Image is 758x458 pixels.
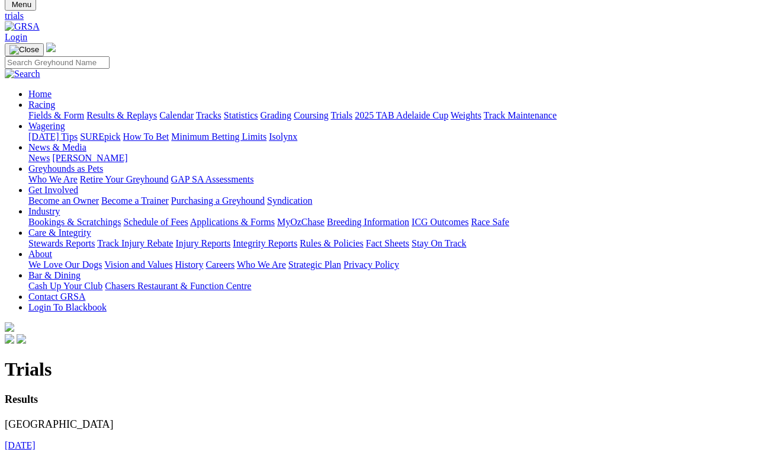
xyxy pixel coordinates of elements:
[28,132,78,142] a: [DATE] Tips
[171,174,254,184] a: GAP SA Assessments
[277,217,325,227] a: MyOzChase
[80,174,169,184] a: Retire Your Greyhound
[28,196,99,206] a: Become an Owner
[28,196,753,206] div: Get Involved
[5,32,27,42] a: Login
[237,260,286,270] a: Who We Are
[175,260,203,270] a: History
[261,110,291,120] a: Grading
[300,238,364,248] a: Rules & Policies
[451,110,481,120] a: Weights
[343,260,399,270] a: Privacy Policy
[5,322,14,332] img: logo-grsa-white.png
[28,206,60,216] a: Industry
[327,217,409,227] a: Breeding Information
[28,185,78,195] a: Get Involved
[28,260,102,270] a: We Love Our Dogs
[5,11,753,21] a: trials
[28,217,121,227] a: Bookings & Scratchings
[159,110,194,120] a: Calendar
[5,21,40,32] img: GRSA
[28,110,753,121] div: Racing
[28,100,55,110] a: Racing
[5,358,753,380] h1: Trials
[9,45,39,55] img: Close
[80,132,120,142] a: SUREpick
[28,142,86,152] a: News & Media
[101,196,169,206] a: Become a Trainer
[5,440,36,450] a: [DATE]
[471,217,509,227] a: Race Safe
[5,393,38,405] strong: Results
[330,110,352,120] a: Trials
[190,217,275,227] a: Applications & Forms
[224,110,258,120] a: Statistics
[28,249,52,259] a: About
[28,228,91,238] a: Care & Integrity
[46,43,56,52] img: logo-grsa-white.png
[366,238,409,248] a: Fact Sheets
[28,217,753,228] div: Industry
[171,196,265,206] a: Purchasing a Greyhound
[52,153,127,163] a: [PERSON_NAME]
[28,302,107,312] a: Login To Blackbook
[28,153,753,164] div: News & Media
[86,110,157,120] a: Results & Replays
[28,132,753,142] div: Wagering
[28,292,85,302] a: Contact GRSA
[123,132,169,142] a: How To Bet
[5,56,110,69] input: Search
[28,174,753,185] div: Greyhounds as Pets
[5,334,14,344] img: facebook.svg
[233,238,297,248] a: Integrity Reports
[28,89,52,99] a: Home
[175,238,230,248] a: Injury Reports
[5,43,44,56] button: Toggle navigation
[123,217,188,227] a: Schedule of Fees
[28,260,753,270] div: About
[294,110,329,120] a: Coursing
[5,69,40,79] img: Search
[205,260,235,270] a: Careers
[5,393,114,430] span: [GEOGRAPHIC_DATA]
[484,110,557,120] a: Track Maintenance
[28,238,95,248] a: Stewards Reports
[105,281,251,291] a: Chasers Restaurant & Function Centre
[412,238,466,248] a: Stay On Track
[267,196,312,206] a: Syndication
[171,132,266,142] a: Minimum Betting Limits
[28,164,103,174] a: Greyhounds as Pets
[28,174,78,184] a: Who We Are
[104,260,172,270] a: Vision and Values
[28,281,753,292] div: Bar & Dining
[288,260,341,270] a: Strategic Plan
[28,281,102,291] a: Cash Up Your Club
[269,132,297,142] a: Isolynx
[196,110,221,120] a: Tracks
[28,153,50,163] a: News
[28,270,81,280] a: Bar & Dining
[28,121,65,131] a: Wagering
[97,238,173,248] a: Track Injury Rebate
[355,110,448,120] a: 2025 TAB Adelaide Cup
[17,334,26,344] img: twitter.svg
[412,217,468,227] a: ICG Outcomes
[28,110,84,120] a: Fields & Form
[28,238,753,249] div: Care & Integrity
